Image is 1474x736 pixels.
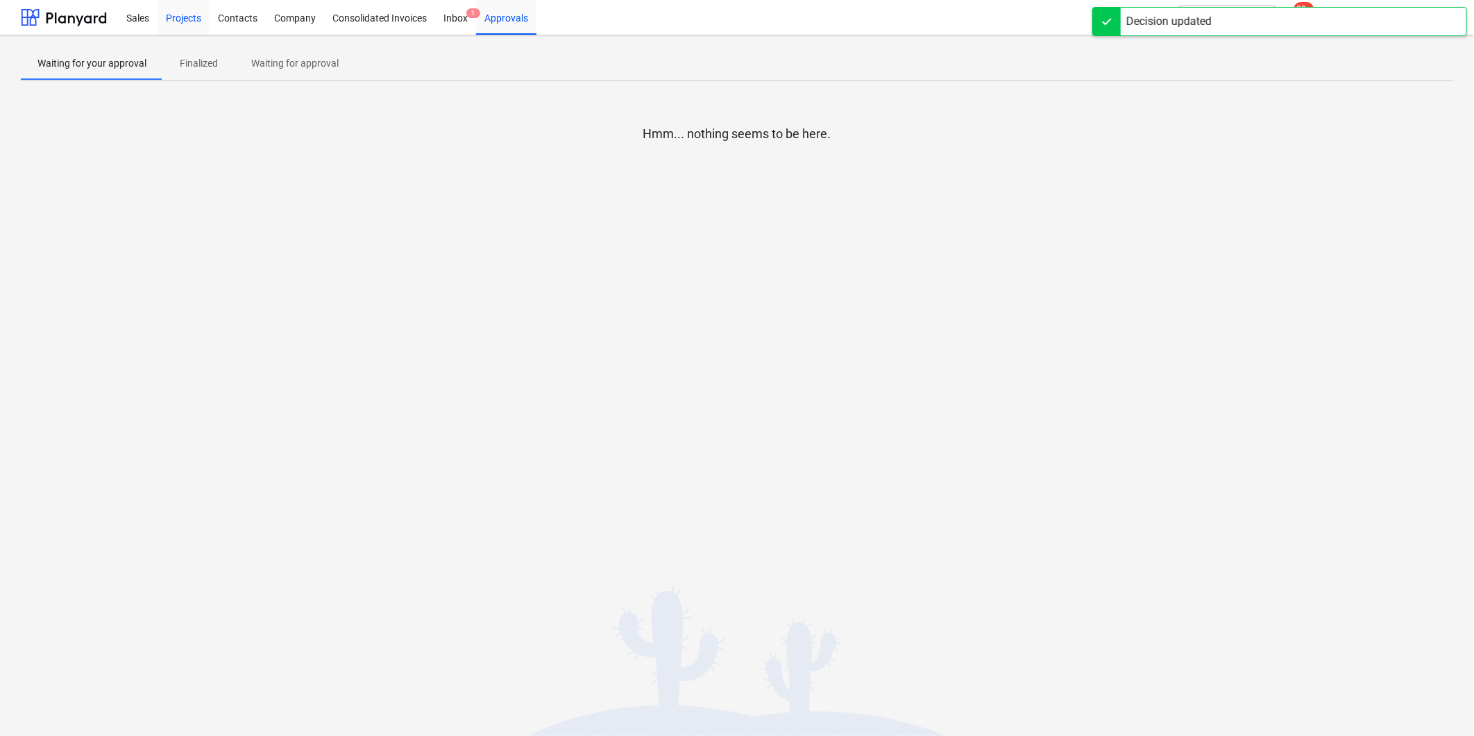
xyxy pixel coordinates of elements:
iframe: Chat Widget [1405,669,1474,736]
p: Waiting for your approval [37,56,146,71]
div: Decision updated [1126,13,1212,30]
span: 1 [466,8,480,18]
p: Hmm... nothing seems to be here. [643,126,831,142]
p: Finalized [180,56,218,71]
p: Waiting for approval [251,56,339,71]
